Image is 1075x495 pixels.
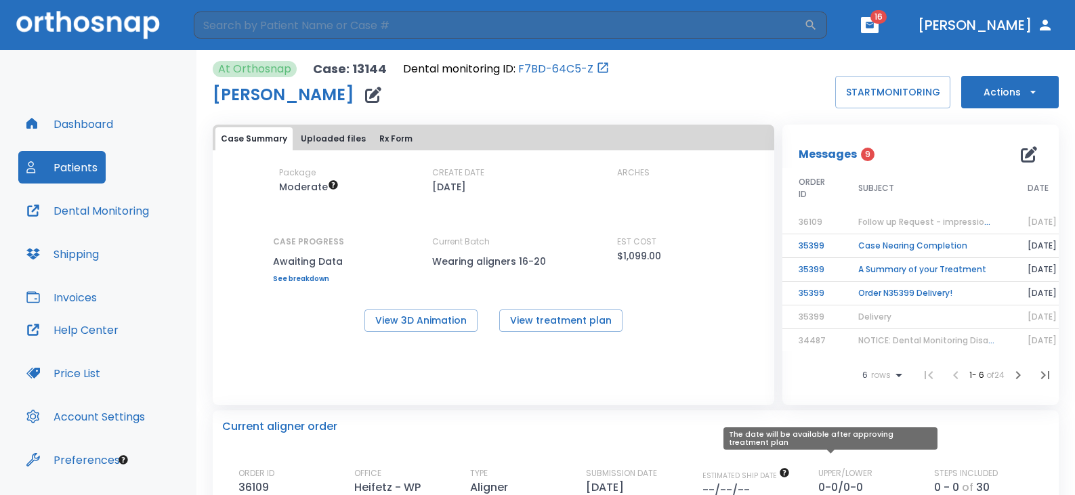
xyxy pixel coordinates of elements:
[18,357,108,389] button: Price List
[799,216,822,228] span: 36109
[961,76,1059,108] button: Actions
[799,146,857,163] p: Messages
[518,61,593,77] a: F7BD-64C5-Z
[18,444,128,476] button: Preferences
[835,76,950,108] button: STARTMONITORING
[723,427,937,450] div: The date will be available after approving treatment plan
[912,13,1059,37] button: [PERSON_NAME]
[18,400,153,433] button: Account Settings
[215,127,772,150] div: tabs
[702,471,790,481] span: The date will be available after approving treatment plan
[432,179,466,195] p: [DATE]
[499,309,623,332] button: View treatment plan
[238,467,274,479] p: ORDER ID
[862,370,868,380] span: 6
[1028,182,1049,194] span: DATE
[279,167,316,179] p: Package
[858,182,894,194] span: SUBJECT
[279,180,339,194] span: Up to 20 Steps (40 aligners)
[470,467,488,479] p: TYPE
[18,238,107,270] button: Shipping
[861,148,874,161] span: 9
[432,236,554,248] p: Current Batch
[858,311,891,322] span: Delivery
[295,127,371,150] button: Uploaded files
[868,370,891,380] span: rows
[799,176,826,200] span: ORDER ID
[194,12,804,39] input: Search by Patient Name or Case #
[313,61,387,77] p: Case: 13144
[18,151,106,184] button: Patients
[617,236,656,248] p: EST COST
[213,87,354,103] h1: [PERSON_NAME]
[986,369,1005,381] span: of 24
[273,253,344,270] p: Awaiting Data
[842,234,1011,258] td: Case Nearing Completion
[842,282,1011,305] td: Order N35399 Delivery!
[586,467,657,479] p: SUBMISSION DATE
[782,234,842,258] td: 35399
[870,10,887,24] span: 16
[117,454,129,466] div: Tooltip anchor
[354,467,381,479] p: OFFICE
[218,61,291,77] p: At Orthosnap
[222,418,337,435] p: Current aligner order
[432,253,554,270] p: Wearing aligners 16-20
[403,61,515,77] p: Dental monitoring ID:
[1028,216,1057,228] span: [DATE]
[934,467,998,479] p: STEPS INCLUDED
[858,216,1066,228] span: Follow up Request - impressions not yet received
[403,61,610,77] div: Open patient in dental monitoring portal
[18,314,127,346] button: Help Center
[842,258,1011,282] td: A Summary of your Treatment
[273,236,344,248] p: CASE PROGRESS
[215,127,293,150] button: Case Summary
[617,248,661,264] p: $1,099.00
[1028,311,1057,322] span: [DATE]
[18,108,121,140] button: Dashboard
[782,282,842,305] td: 35399
[1011,234,1073,258] td: [DATE]
[799,335,826,346] span: 34487
[1011,282,1073,305] td: [DATE]
[18,281,105,314] button: Invoices
[364,309,478,332] button: View 3D Animation
[1011,258,1073,282] td: [DATE]
[818,467,872,479] p: UPPER/LOWER
[432,167,484,179] p: CREATE DATE
[969,369,986,381] span: 1 - 6
[374,127,418,150] button: Rx Form
[1028,335,1057,346] span: [DATE]
[273,275,344,283] a: See breakdown
[18,194,157,227] button: Dental Monitoring
[799,311,824,322] span: 35399
[782,258,842,282] td: 35399
[617,167,650,179] p: ARCHES
[16,11,160,39] img: Orthosnap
